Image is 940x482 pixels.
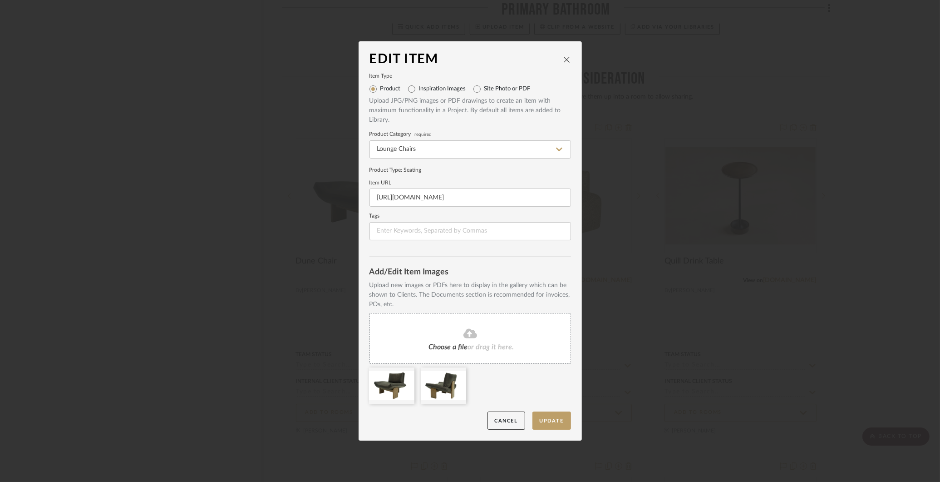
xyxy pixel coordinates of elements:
[369,82,571,96] mat-radio-group: Select item type
[369,268,571,277] div: Add/Edit Item Images
[532,412,571,430] button: Update
[369,52,563,67] div: Edit Item
[415,133,432,136] span: required
[401,167,422,173] span: : Seating
[369,140,571,159] input: Type a category to search and select
[369,281,571,309] div: Upload new images or PDFs here to display in the gallery which can be shown to Clients. The Docum...
[484,85,531,93] label: Site Photo or PDF
[563,55,571,64] button: close
[468,343,514,351] span: or drag it here.
[369,214,571,219] label: Tags
[369,181,571,185] label: Item URL
[369,189,571,207] input: Enter URL
[419,85,466,93] label: Inspiration Images
[487,412,525,430] button: Cancel
[369,166,571,174] div: Product Type
[429,343,468,351] span: Choose a file
[369,132,571,137] label: Product Category
[369,96,571,125] div: Upload JPG/PNG images or PDF drawings to create an item with maximum functionality in a Project. ...
[380,85,401,93] label: Product
[369,222,571,240] input: Enter Keywords, Separated by Commas
[369,74,571,79] label: Item Type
